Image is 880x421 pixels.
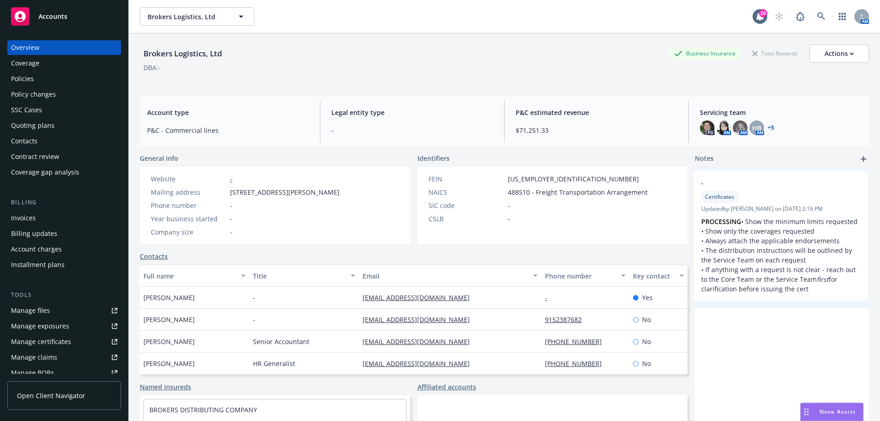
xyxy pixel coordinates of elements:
[700,120,715,135] img: photo
[363,271,528,281] div: Email
[143,63,160,72] div: DBA: -
[11,134,38,148] div: Contacts
[670,48,740,59] div: Business Insurance
[7,198,121,207] div: Billing
[11,71,34,86] div: Policies
[140,153,178,163] span: General info
[151,214,226,224] div: Year business started
[642,359,651,368] span: No
[429,201,504,210] div: SIC code
[800,403,863,421] button: Nova Assist
[140,382,191,392] a: Named insureds
[17,391,85,400] span: Open Client Navigator
[140,7,254,26] button: Brokers Logistics, Ltd
[7,319,121,334] a: Manage exposures
[230,227,232,237] span: -
[7,149,121,164] a: Contract review
[7,257,121,272] a: Installment plans
[7,87,121,102] a: Policy changes
[7,334,121,349] a: Manage certificates
[629,265,687,287] button: Key contact
[545,315,589,324] a: 9152387682
[545,293,555,302] a: -
[791,7,809,26] a: Report a Bug
[7,211,121,225] a: Invoices
[359,265,541,287] button: Email
[11,319,69,334] div: Manage exposures
[11,56,39,71] div: Coverage
[7,165,121,180] a: Coverage gap analysis
[7,366,121,380] a: Manage BORs
[748,48,802,59] div: Total Rewards
[151,227,226,237] div: Company size
[7,71,121,86] a: Policies
[545,337,609,346] a: [PHONE_NUMBER]
[516,126,677,135] span: $71,251.33
[812,7,830,26] a: Search
[11,211,36,225] div: Invoices
[143,337,195,346] span: [PERSON_NAME]
[7,40,121,55] a: Overview
[700,108,862,117] span: Servicing team
[429,214,504,224] div: CSLB
[642,315,651,324] span: No
[11,303,50,318] div: Manage files
[363,315,477,324] a: [EMAIL_ADDRESS][DOMAIN_NAME]
[695,153,714,164] span: Notes
[143,315,195,324] span: [PERSON_NAME]
[11,257,65,272] div: Installment plans
[151,174,226,184] div: Website
[11,366,54,380] div: Manage BORs
[143,293,195,302] span: [PERSON_NAME]
[429,187,504,197] div: NAICS
[7,56,121,71] a: Coverage
[11,226,57,241] div: Billing updates
[7,290,121,300] div: Tools
[140,252,168,261] a: Contacts
[508,187,648,197] span: 488510 - Freight Transportation Arrangement
[151,187,226,197] div: Mailing address
[230,175,232,183] a: -
[633,271,674,281] div: Key contact
[363,337,477,346] a: [EMAIL_ADDRESS][DOMAIN_NAME]
[716,120,731,135] img: photo
[819,408,856,416] span: Nova Assist
[253,359,295,368] span: HR Generalist
[759,9,767,17] div: 20
[801,403,812,421] div: Drag to move
[140,265,249,287] button: Full name
[230,214,232,224] span: -
[7,303,121,318] a: Manage files
[418,153,450,163] span: Identifiers
[249,265,359,287] button: Title
[541,265,629,287] button: Phone number
[508,214,510,224] span: -
[7,226,121,241] a: Billing updates
[11,149,59,164] div: Contract review
[11,334,71,349] div: Manage certificates
[7,103,121,117] a: SSC Cases
[143,271,236,281] div: Full name
[858,153,869,164] a: add
[833,7,852,26] a: Switch app
[253,337,309,346] span: Senior Accountant
[825,45,854,62] div: Actions
[151,201,226,210] div: Phone number
[7,242,121,257] a: Account charges
[768,125,774,131] a: +5
[253,315,255,324] span: -
[809,44,869,63] button: Actions
[147,108,309,117] span: Account type
[253,271,345,281] div: Title
[230,201,232,210] span: -
[140,48,226,60] div: Brokers Logistics, Ltd
[516,108,677,117] span: P&C estimated revenue
[11,165,79,180] div: Coverage gap analysis
[11,87,56,102] div: Policy changes
[230,187,340,197] span: [STREET_ADDRESS][PERSON_NAME]
[11,118,55,133] div: Quoting plans
[545,359,609,368] a: [PHONE_NUMBER]
[148,12,227,22] span: Brokers Logistics, Ltd
[7,134,121,148] a: Contacts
